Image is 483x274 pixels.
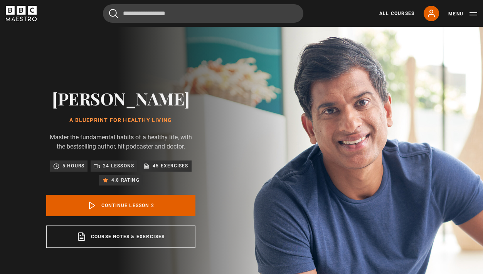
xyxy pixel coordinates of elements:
button: Submit the search query [109,9,118,18]
p: 4.8 rating [111,176,140,184]
h1: A Blueprint for Healthy Living [46,117,195,124]
a: Continue lesson 2 [46,195,195,216]
button: Toggle navigation [448,10,477,18]
p: Master the fundamental habits of a healthy life, with the bestselling author, hit podcaster and d... [46,133,195,151]
svg: BBC Maestro [6,6,37,21]
a: All Courses [379,10,414,17]
input: Search [103,4,303,23]
p: 24 lessons [103,162,134,170]
p: 45 exercises [153,162,188,170]
h2: [PERSON_NAME] [46,89,195,108]
p: 5 hours [62,162,84,170]
a: Course notes & exercises [46,226,195,248]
